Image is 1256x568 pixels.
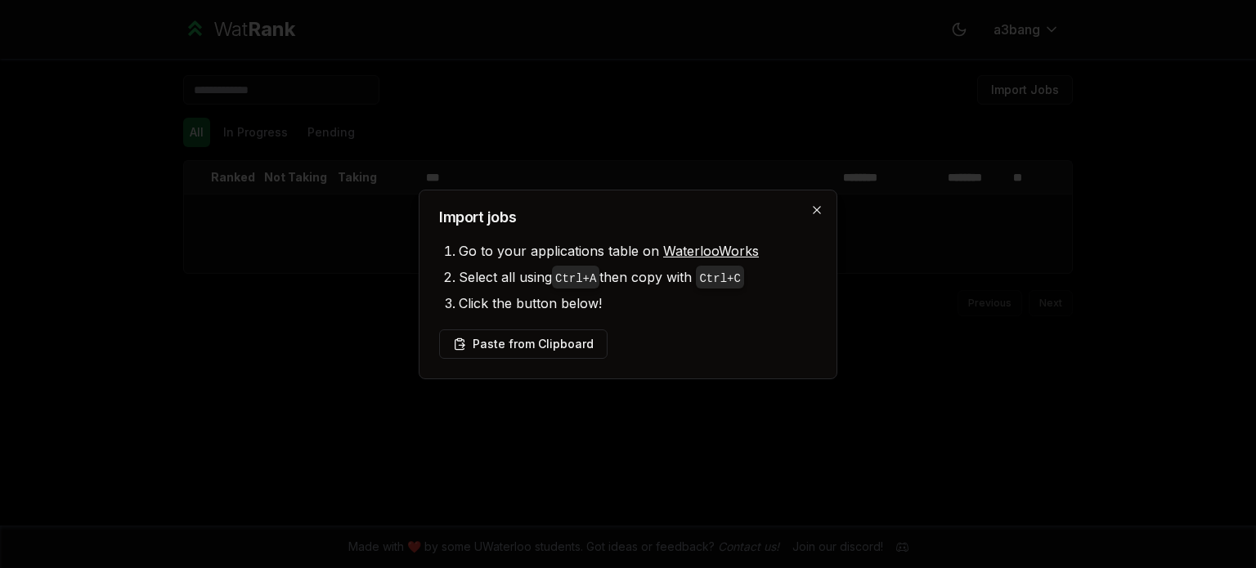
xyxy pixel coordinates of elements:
code: Ctrl+ A [555,272,596,285]
li: Select all using then copy with [459,264,817,290]
a: WaterlooWorks [663,243,759,259]
li: Click the button below! [459,290,817,316]
code: Ctrl+ C [699,272,740,285]
li: Go to your applications table on [459,238,817,264]
h2: Import jobs [439,210,817,225]
button: Paste from Clipboard [439,329,608,359]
